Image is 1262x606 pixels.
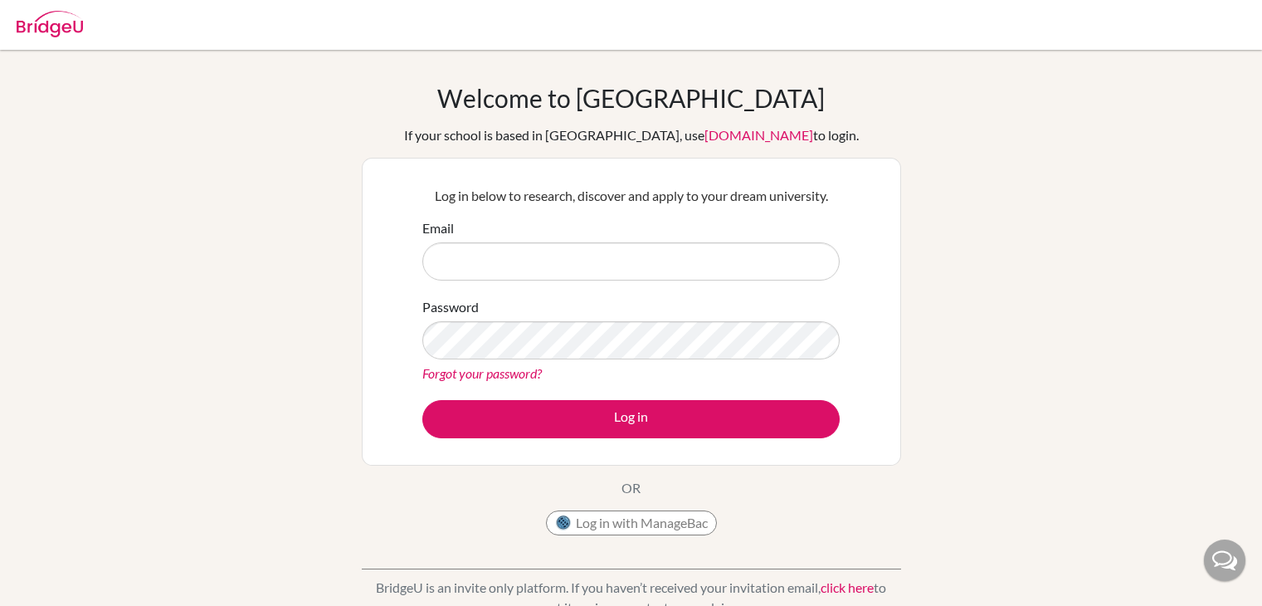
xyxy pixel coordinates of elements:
[422,297,479,317] label: Password
[422,365,542,381] a: Forgot your password?
[404,125,859,145] div: If your school is based in [GEOGRAPHIC_DATA], use to login.
[704,127,813,143] a: [DOMAIN_NAME]
[17,11,83,37] img: Bridge-U
[422,400,840,438] button: Log in
[422,186,840,206] p: Log in below to research, discover and apply to your dream university.
[546,511,717,535] button: Log in with ManageBac
[821,579,874,595] a: click here
[422,218,454,238] label: Email
[621,478,641,498] p: OR
[437,83,825,113] h1: Welcome to [GEOGRAPHIC_DATA]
